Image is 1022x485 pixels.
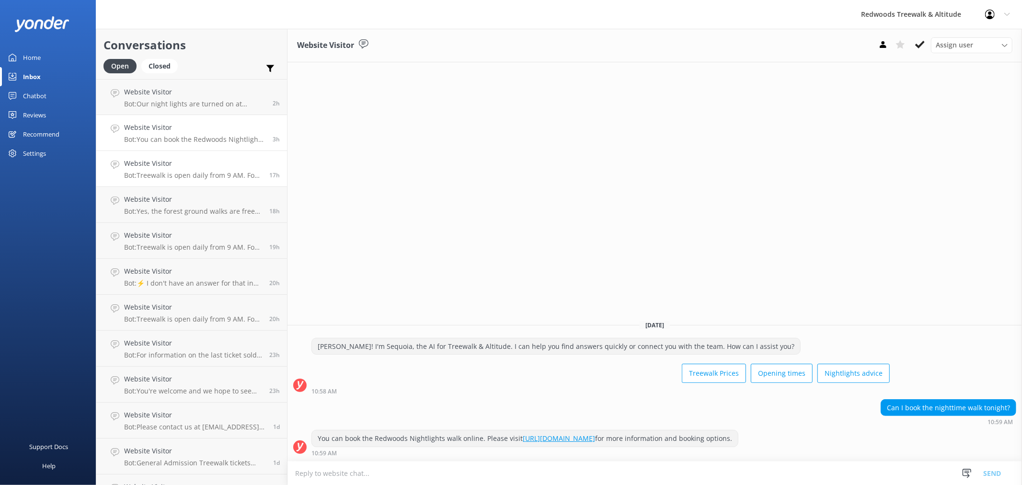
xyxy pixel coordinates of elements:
div: Home [23,48,41,67]
span: Sep 03 2025 03:11pm (UTC +12:00) Pacific/Auckland [269,351,280,359]
span: Sep 03 2025 07:41pm (UTC +12:00) Pacific/Auckland [269,243,280,251]
h4: Website Visitor [124,87,265,97]
a: Website VisitorBot:For information on the last ticket sold times, please check our website FAQs a... [96,331,287,367]
h2: Conversations [103,36,280,54]
a: Website VisitorBot:General Admission Treewalk tickets purchased in advance through our website ar... [96,439,287,474]
img: yonder-white-logo.png [14,16,69,32]
a: Website VisitorBot:⚡ I don't have an answer for that in my knowledge base. Please try and rephras... [96,259,287,295]
a: Website VisitorBot:Our night lights are turned on at sunset, and the night walk starts 20 minutes... [96,79,287,115]
div: Assign User [931,37,1012,53]
button: Nightlights advice [817,364,890,383]
div: Settings [23,144,46,163]
p: Bot: You're welcome and we hope to see you at [GEOGRAPHIC_DATA] & Altitude soon! [124,387,262,395]
a: Website VisitorBot:Treewalk is open daily from 9 AM. For last ticket sold times, please check our... [96,151,287,187]
div: Sep 04 2025 10:58am (UTC +12:00) Pacific/Auckland [311,388,890,394]
a: [URL][DOMAIN_NAME] [523,434,595,443]
h4: Website Visitor [124,338,262,348]
div: Can I book the nighttime walk tonight? [881,400,1016,416]
span: Sep 03 2025 06:25pm (UTC +12:00) Pacific/Auckland [269,279,280,287]
h4: Website Visitor [124,446,266,456]
span: Sep 03 2025 02:51pm (UTC +12:00) Pacific/Auckland [269,387,280,395]
span: Sep 04 2025 10:59am (UTC +12:00) Pacific/Auckland [273,135,280,143]
h4: Website Visitor [124,158,262,169]
p: Bot: Treewalk is open daily from 9 AM. For last ticket sold times, please check our website FAQs ... [124,315,262,323]
div: You can book the Redwoods Nightlights walk online. Please visit for more information and booking ... [312,430,738,447]
div: Chatbot [23,86,46,105]
p: Bot: Treewalk is open daily from 9 AM. For last ticket sold times, please check our website FAQs ... [124,243,262,252]
div: Sep 04 2025 10:59am (UTC +12:00) Pacific/Auckland [311,450,738,456]
span: Sep 03 2025 09:23pm (UTC +12:00) Pacific/Auckland [269,171,280,179]
button: Opening times [751,364,813,383]
div: Closed [141,59,178,73]
div: Recommend [23,125,59,144]
h4: Website Visitor [124,194,262,205]
span: Sep 03 2025 01:42pm (UTC +12:00) Pacific/Auckland [273,459,280,467]
button: Treewalk Prices [682,364,746,383]
h3: Website Visitor [297,39,354,52]
a: Website VisitorBot:Yes, the forest ground walks are free and accessible all year round. You can c... [96,187,287,223]
strong: 10:59 AM [311,450,337,456]
a: Website VisitorBot:Please contact us at [EMAIL_ADDRESS][DOMAIN_NAME] for further information on j... [96,403,287,439]
div: [PERSON_NAME]! I'm Sequoia, the AI for Treewalk & Altitude. I can help you find answers quickly o... [312,338,800,355]
h4: Website Visitor [124,122,265,133]
strong: 10:58 AM [311,389,337,394]
div: Support Docs [30,437,69,456]
h4: Website Visitor [124,410,266,420]
h4: Website Visitor [124,302,262,312]
p: Bot: Our night lights are turned on at sunset, and the night walk starts 20 minutes thereafter. W... [124,100,265,108]
div: Open [103,59,137,73]
span: Assign user [936,40,973,50]
span: [DATE] [640,321,670,329]
p: Bot: Treewalk is open daily from 9 AM. For last ticket sold times, please check our website FAQs ... [124,171,262,180]
p: Bot: ⚡ I don't have an answer for that in my knowledge base. Please try and rephrase your questio... [124,279,262,288]
p: Bot: For information on the last ticket sold times, please check our website FAQs at [URL][DOMAIN... [124,351,262,359]
h4: Website Visitor [124,374,262,384]
h4: Website Visitor [124,266,262,277]
a: Open [103,60,141,71]
div: Sep 04 2025 10:59am (UTC +12:00) Pacific/Auckland [881,418,1016,425]
p: Bot: Please contact us at [EMAIL_ADDRESS][DOMAIN_NAME] for further information on job vacancies. [124,423,266,431]
a: Website VisitorBot:Treewalk is open daily from 9 AM. For last ticket sold times, please check our... [96,295,287,331]
div: Reviews [23,105,46,125]
p: Bot: Yes, the forest ground walks are free and accessible all year round. You can confirm with th... [124,207,262,216]
span: Sep 03 2025 08:42pm (UTC +12:00) Pacific/Auckland [269,207,280,215]
div: Help [42,456,56,475]
div: Inbox [23,67,41,86]
p: Bot: General Admission Treewalk tickets purchased in advance through our website are valid for up... [124,459,266,467]
span: Sep 04 2025 12:35pm (UTC +12:00) Pacific/Auckland [273,99,280,107]
span: Sep 03 2025 02:38pm (UTC +12:00) Pacific/Auckland [273,423,280,431]
a: Closed [141,60,183,71]
a: Website VisitorBot:Treewalk is open daily from 9 AM. For last ticket sold times, please check our... [96,223,287,259]
h4: Website Visitor [124,230,262,241]
p: Bot: You can book the Redwoods Nightlights walk online. Please visit [URL][DOMAIN_NAME] for more ... [124,135,265,144]
a: Website VisitorBot:You're welcome and we hope to see you at [GEOGRAPHIC_DATA] & Altitude soon!23h [96,367,287,403]
a: Website VisitorBot:You can book the Redwoods Nightlights walk online. Please visit [URL][DOMAIN_N... [96,115,287,151]
span: Sep 03 2025 05:56pm (UTC +12:00) Pacific/Auckland [269,315,280,323]
strong: 10:59 AM [988,419,1013,425]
